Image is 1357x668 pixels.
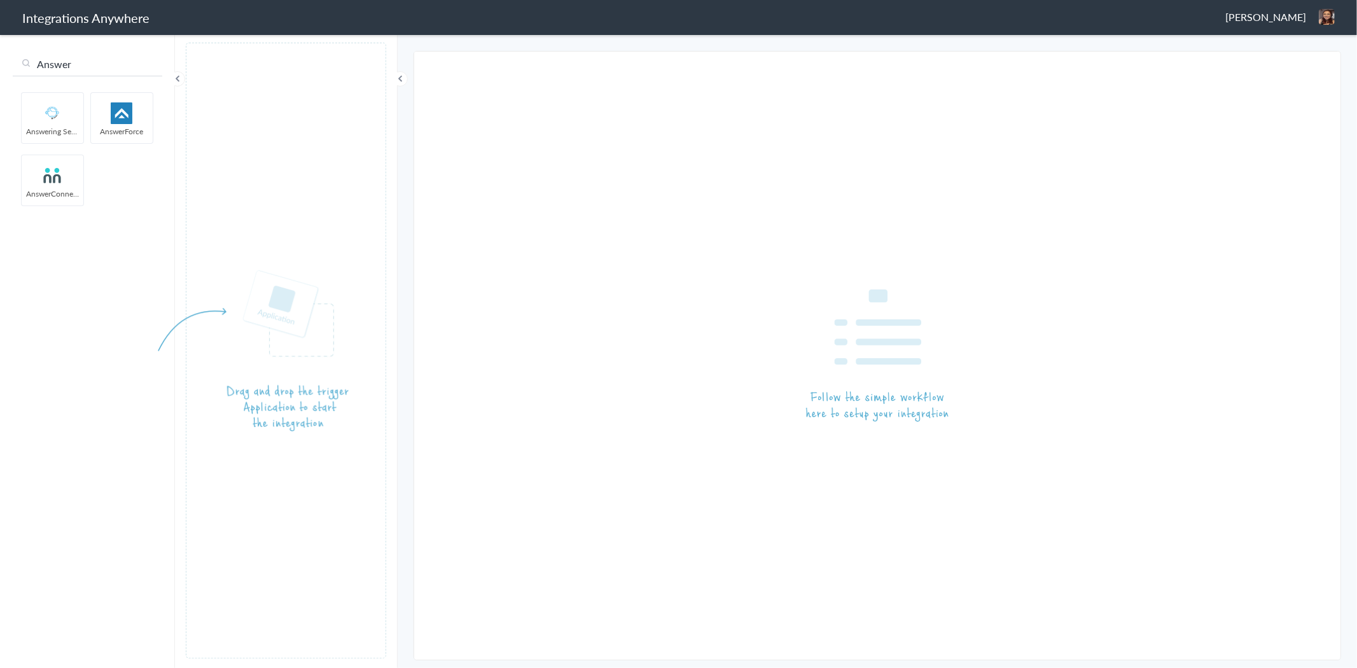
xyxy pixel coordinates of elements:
img: answerconnect-logo.svg [25,165,80,186]
span: [PERSON_NAME] [1225,10,1306,24]
img: head-shot.png [1319,9,1335,25]
h1: Integrations Anywhere [22,9,150,27]
span: AnswerConnect [22,188,83,199]
span: AnswerForce [91,126,153,137]
img: Answering_service.png [25,102,80,124]
img: af-app-logo.svg [95,102,149,124]
img: instruction-workflow.png [806,289,949,422]
input: Search... [13,52,162,76]
span: Answering Service [22,126,83,137]
img: instruction-trigger.png [158,270,349,432]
